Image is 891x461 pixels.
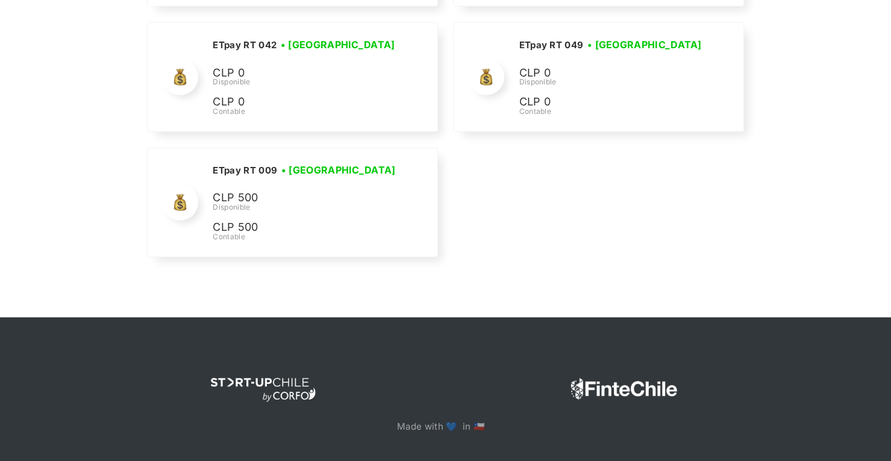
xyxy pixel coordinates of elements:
[213,189,393,207] p: CLP 500
[519,106,705,117] div: Contable
[213,202,399,213] div: Disponible
[519,93,699,111] p: CLP 0
[519,77,705,87] div: Disponible
[281,163,396,177] h3: • [GEOGRAPHIC_DATA]
[519,39,583,51] h2: ETpay RT 049
[213,93,393,111] p: CLP 0
[213,77,399,87] div: Disponible
[213,39,277,51] h2: ETpay RT 042
[213,165,277,177] h2: ETpay RT 009
[281,37,395,52] h3: • [GEOGRAPHIC_DATA]
[213,231,399,242] div: Contable
[213,106,399,117] div: Contable
[213,219,393,236] p: CLP 500
[587,37,702,52] h3: • [GEOGRAPHIC_DATA]
[397,420,494,434] p: Made with 💙 in 🇨🇱
[519,64,699,82] p: CLP 0
[213,64,393,82] p: CLP 0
